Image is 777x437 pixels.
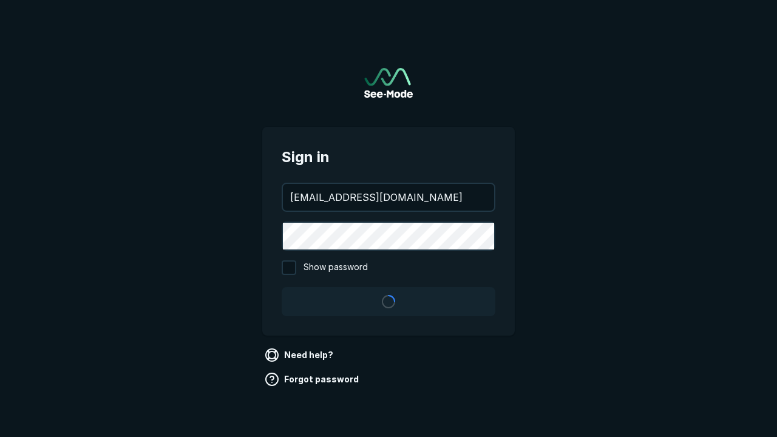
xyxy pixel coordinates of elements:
a: Go to sign in [364,68,413,98]
input: your@email.com [283,184,494,211]
img: See-Mode Logo [364,68,413,98]
a: Forgot password [262,370,364,389]
span: Show password [304,260,368,275]
a: Need help? [262,345,338,365]
span: Sign in [282,146,495,168]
